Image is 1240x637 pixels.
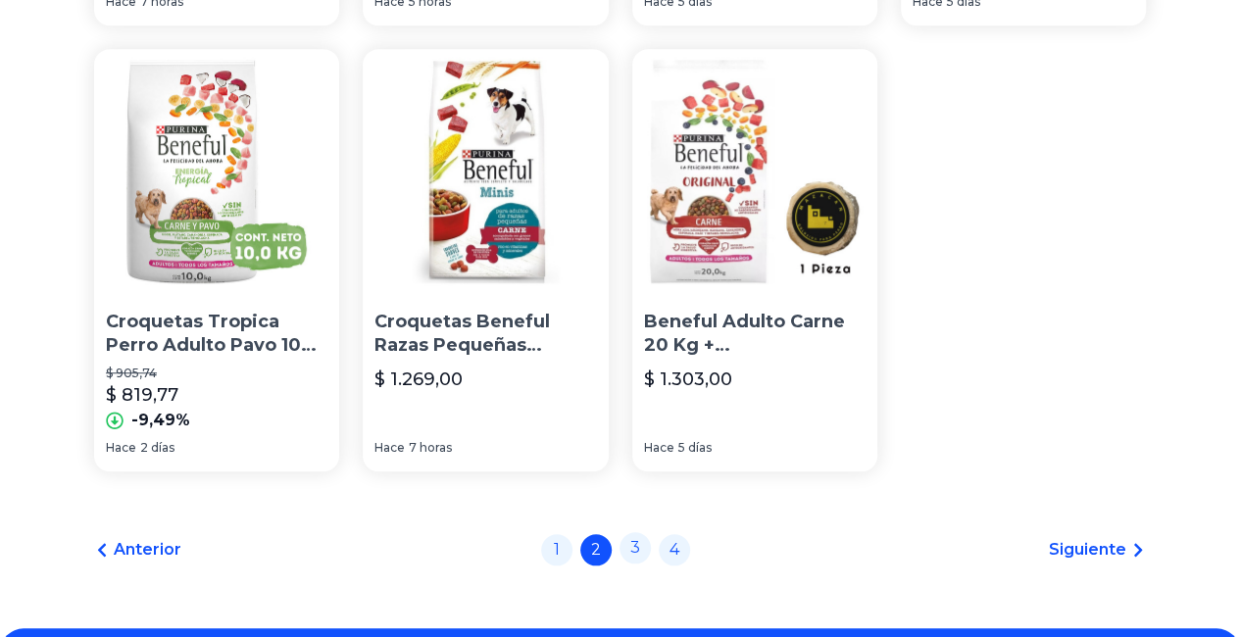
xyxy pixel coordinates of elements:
[632,49,877,472] a: Beneful Adulto Carne 20 Kg + Mazacan Para Perro 1 PzaBeneful Adulto Carne 20 Kg + [PERSON_NAME] P...
[1049,538,1126,562] span: Siguiente
[363,49,608,294] img: Croquetas Beneful Razas Pequeñas Alimento Perro 10 Kg Msi
[106,310,327,359] p: Croquetas Tropica Perro Adulto Pavo 10kg Purina® Beneful
[632,49,877,294] img: Beneful Adulto Carne 20 Kg + Mazacan Para Perro 1 Pza
[114,538,181,562] span: Anterior
[363,49,608,472] a: Croquetas Beneful Razas Pequeñas Alimento Perro 10 Kg MsiCroquetas Beneful Razas Pequeñas Aliment...
[644,366,732,393] p: $ 1.303,00
[374,366,463,393] p: $ 1.269,00
[678,440,712,456] span: 5 días
[644,440,674,456] span: Hace
[131,409,190,432] p: -9,49%
[409,440,452,456] span: 7 horas
[374,440,405,456] span: Hace
[106,381,178,409] p: $ 819,77
[94,49,339,472] a: Croquetas Tropica Perro Adulto Pavo 10kg Purina® BenefulCroquetas Tropica Perro Adulto Pavo 10kg ...
[374,310,596,359] p: Croquetas Beneful Razas Pequeñas Alimento Perro 10 Kg Msi
[106,366,327,381] p: $ 905,74
[659,534,690,565] a: 4
[94,49,339,294] img: Croquetas Tropica Perro Adulto Pavo 10kg Purina® Beneful
[1049,538,1146,562] a: Siguiente
[140,440,174,456] span: 2 días
[620,532,651,563] a: 3
[541,534,572,565] a: 1
[644,310,866,359] p: Beneful Adulto Carne 20 Kg + [PERSON_NAME] Para Perro 1 Pza
[94,538,181,562] a: Anterior
[106,440,136,456] span: Hace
